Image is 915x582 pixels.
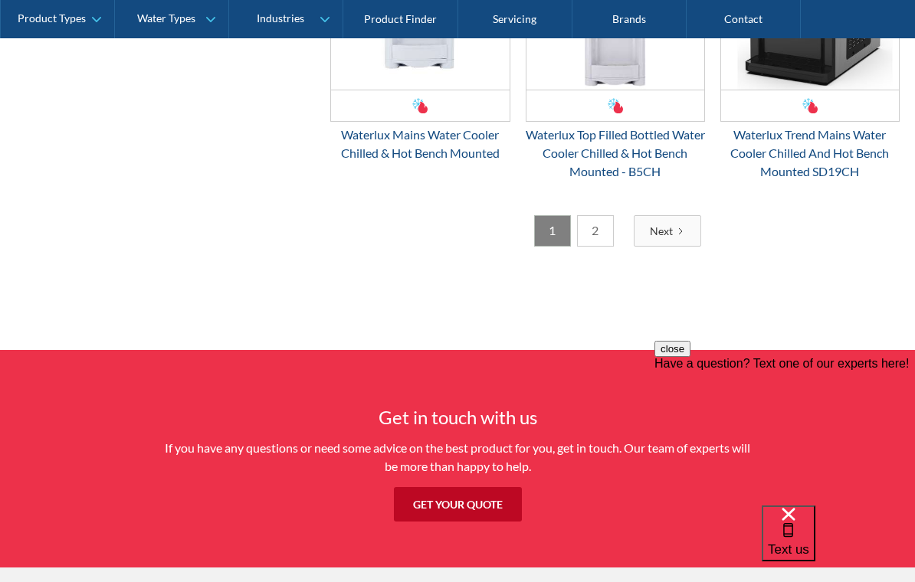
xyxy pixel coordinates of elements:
[159,439,756,476] p: If you have any questions or need some advice on the best product for you, get in touch. Our team...
[257,12,304,25] div: Industries
[330,215,900,247] div: List
[137,12,195,25] div: Water Types
[330,126,510,162] div: Waterlux Mains Water Cooler Chilled & Hot Bench Mounted
[526,126,705,181] div: Waterlux Top Filled Bottled Water Cooler Chilled & Hot Bench Mounted - B5CH
[159,404,756,431] h4: Get in touch with us
[577,215,614,247] a: 2
[634,215,701,247] a: Next Page
[650,223,673,239] div: Next
[654,341,915,525] iframe: podium webchat widget prompt
[720,126,900,181] div: Waterlux Trend Mains Water Cooler Chilled And Hot Bench Mounted SD19CH
[394,487,522,522] a: Get your quote
[534,215,571,247] a: 1
[762,505,915,582] iframe: podium webchat widget bubble
[18,12,86,25] div: Product Types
